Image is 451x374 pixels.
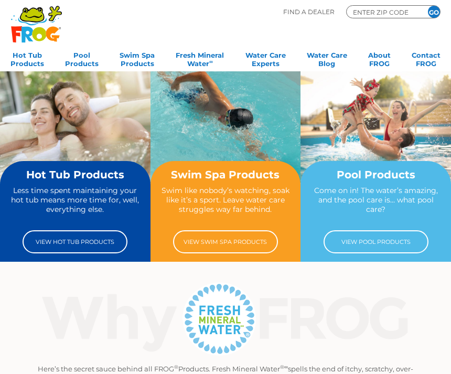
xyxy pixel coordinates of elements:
[23,230,127,253] a: View Hot Tub Products
[120,48,155,69] a: Swim SpaProducts
[368,48,391,69] a: AboutFROG
[176,48,224,69] a: Fresh MineralWater∞
[300,71,451,183] img: home-banner-pool-short
[173,230,278,253] a: View Swim Spa Products
[352,7,415,17] input: Zip Code Form
[160,186,292,224] p: Swim like nobody’s watching, soak like it’s a sport. Leave water care struggles way far behind.
[324,230,428,253] a: View Pool Products
[209,59,213,65] sup: ∞
[151,71,301,183] img: home-banner-swim-spa-short
[428,6,440,18] input: GO
[307,48,347,69] a: Water CareBlog
[310,169,442,180] h2: Pool Products
[310,186,442,224] p: Come on in! The water’s amazing, and the pool care is… what pool care?
[9,169,141,180] h2: Hot Tub Products
[65,48,99,69] a: PoolProducts
[10,48,44,69] a: Hot TubProducts
[280,364,288,370] sup: ®∞
[160,169,292,180] h2: Swim Spa Products
[412,48,441,69] a: ContactFROG
[9,186,141,224] p: Less time spent maintaining your hot tub means more time for, well, everything else.
[245,48,286,69] a: Water CareExperts
[283,5,335,18] p: Find A Dealer
[27,280,424,357] img: Why Frog
[174,364,178,370] sup: ®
